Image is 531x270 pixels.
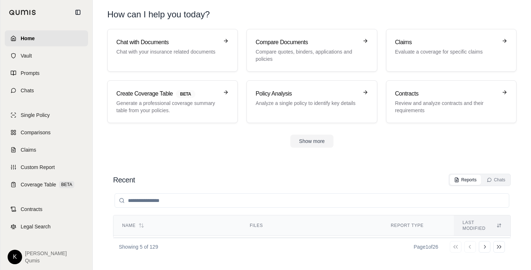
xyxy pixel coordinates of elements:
h1: How can I help you today? [107,9,210,20]
h3: Claims [395,38,497,47]
div: K [8,250,22,264]
p: Compare quotes, binders, applications and policies [256,48,358,63]
span: Vault [21,52,32,59]
span: Custom Report [21,164,55,171]
button: Reports [450,175,481,185]
p: Evaluate a coverage for specific claims [395,48,497,55]
a: Create Coverage TableBETAGenerate a professional coverage summary table from your policies. [107,80,238,123]
h2: Recent [113,175,135,185]
h3: Compare Documents [256,38,358,47]
a: Claims [5,142,88,158]
td: [DATE] 03:52 PM [454,236,510,262]
a: Legal Search [5,219,88,235]
a: Custom Report [5,159,88,175]
span: Contracts [21,206,42,213]
p: Showing 5 of 129 [119,243,158,250]
span: Comparisons [21,129,50,136]
div: Page 1 of 26 [414,243,438,250]
span: Single Policy [21,111,50,119]
td: Generic Report [382,236,454,262]
p: Chat with your insurance related documents [116,48,219,55]
a: Vault [5,48,88,64]
span: Chats [21,87,34,94]
a: Chat with DocumentsChat with your insurance related documents [107,29,238,72]
span: Home [21,35,35,42]
div: Reports [454,177,477,183]
a: ContractsReview and analyze contracts and their requirements [386,80,517,123]
a: Home [5,30,88,46]
span: BETA [176,90,195,98]
button: Show more [290,135,333,148]
th: Report Type [382,215,454,236]
a: ClaimsEvaluate a coverage for specific claims [386,29,517,72]
div: Name [122,223,232,228]
a: Contracts [5,201,88,217]
a: Coverage TableBETA [5,177,88,193]
h3: Contracts [395,89,497,98]
span: Claims [21,146,36,153]
a: Prompts [5,65,88,81]
button: Collapse sidebar [72,7,84,18]
button: Chats [482,175,510,185]
p: Review and analyze contracts and their requirements [395,100,497,114]
div: Chats [487,177,505,183]
p: Analyze a single policy to identify key details [256,100,358,107]
span: [PERSON_NAME] [25,250,67,257]
h3: Policy Analysis [256,89,358,98]
span: BETA [59,181,74,188]
a: Single Policy [5,107,88,123]
h3: Create Coverage Table [116,89,219,98]
span: Coverage Table [21,181,56,188]
a: Policy AnalysisAnalyze a single policy to identify key details [246,80,377,123]
a: Comparisons [5,125,88,140]
a: Chats [5,83,88,98]
a: Compare DocumentsCompare quotes, binders, applications and policies [246,29,377,72]
th: Files [241,215,382,236]
span: Prompts [21,69,40,77]
p: Generate a professional coverage summary table from your policies. [116,100,219,114]
span: Qumis [25,257,67,264]
div: Last modified [462,220,502,231]
span: Legal Search [21,223,51,230]
img: Qumis Logo [9,10,36,15]
h3: Chat with Documents [116,38,219,47]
